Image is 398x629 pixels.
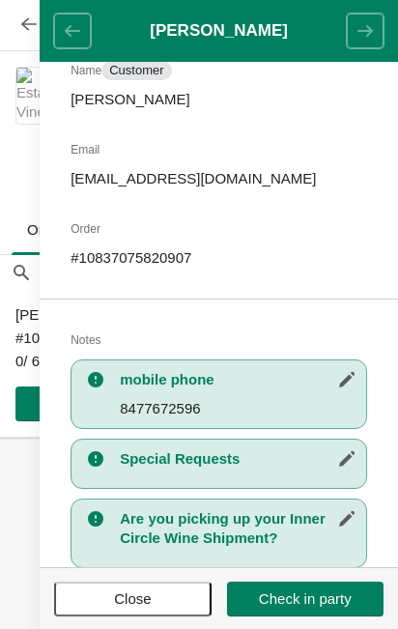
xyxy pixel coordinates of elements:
[109,63,163,78] span: Customer
[71,90,367,109] p: [PERSON_NAME]
[15,386,383,421] button: Check in party
[15,353,153,369] span: 0 / 6 Checked in | $420
[71,330,367,350] h2: Notes
[71,169,367,188] p: [EMAIL_ADDRESS][DOMAIN_NAME]
[259,591,352,607] span: Check in party
[120,449,356,469] h3: Special Requests
[16,68,72,124] img: Estate Vineyard Wine Tasting Experience
[10,8,122,43] button: Schedule
[15,329,136,346] span: # 10837075820907
[114,591,151,607] span: Close
[91,21,347,41] h1: [PERSON_NAME]
[39,255,398,290] input: Search by customer
[71,61,367,80] h2: Name
[54,582,211,616] button: Close
[15,306,134,323] span: [PERSON_NAME]
[120,509,356,548] h3: Are you picking up your Inner Circle Wine Shipment?
[71,219,367,239] h2: Order
[71,140,367,159] h2: Email
[120,370,356,389] h3: mobile phone
[227,582,384,616] button: Check in party
[120,399,356,418] p: 8477672596
[71,248,367,268] p: # 10837075820907
[12,213,87,247] span: Orders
